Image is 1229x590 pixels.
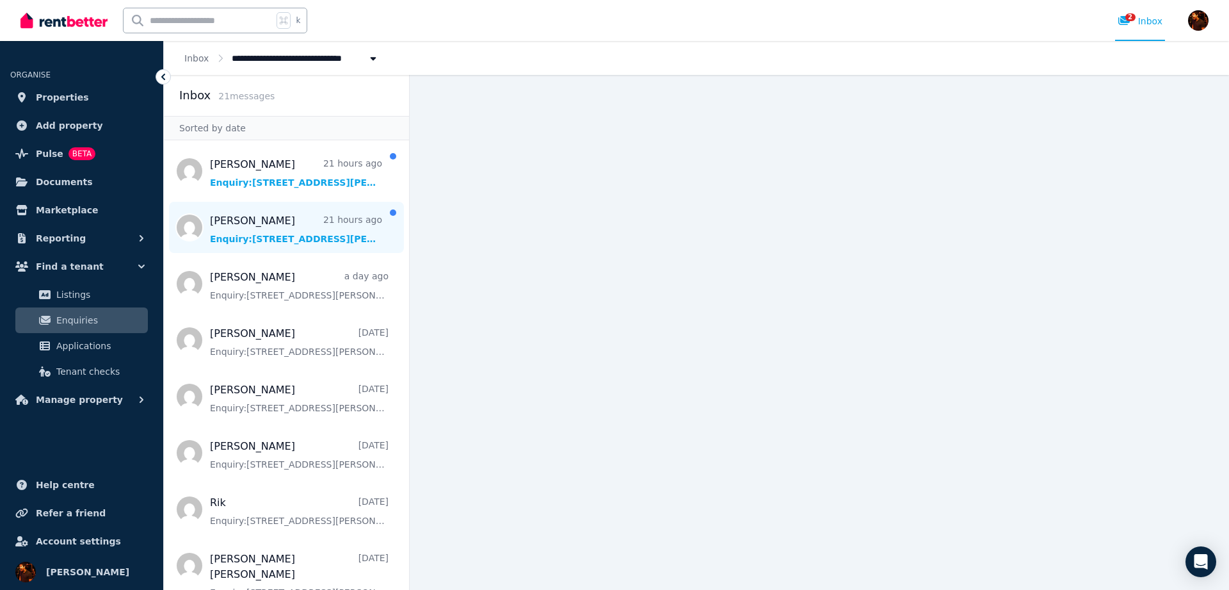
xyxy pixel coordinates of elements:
[10,225,153,251] button: Reporting
[36,118,103,133] span: Add property
[10,472,153,498] a: Help centre
[36,202,98,218] span: Marketplace
[56,287,143,302] span: Listings
[210,326,389,358] a: [PERSON_NAME][DATE]Enquiry:[STREET_ADDRESS][PERSON_NAME].
[10,197,153,223] a: Marketplace
[15,562,36,582] img: Sergio Lourenco da Silva
[1125,13,1136,21] span: 2
[36,534,121,549] span: Account settings
[164,41,400,75] nav: Breadcrumb
[10,169,153,195] a: Documents
[10,70,51,79] span: ORGANISE
[164,116,409,140] div: Sorted by date
[184,53,209,63] a: Inbox
[36,231,86,246] span: Reporting
[36,259,104,274] span: Find a tenant
[210,382,389,414] a: [PERSON_NAME][DATE]Enquiry:[STREET_ADDRESS][PERSON_NAME].
[210,213,382,245] a: [PERSON_NAME]21 hours agoEnquiry:[STREET_ADDRESS][PERSON_NAME].
[36,146,63,161] span: Pulse
[10,85,153,110] a: Properties
[1188,10,1209,31] img: Sergio Lourenco da Silva
[179,86,211,104] h2: Inbox
[210,157,382,189] a: [PERSON_NAME]21 hours agoEnquiry:[STREET_ADDRESS][PERSON_NAME].
[10,113,153,138] a: Add property
[56,338,143,354] span: Applications
[1185,546,1216,577] div: Open Intercom Messenger
[15,307,148,333] a: Enquiries
[36,477,95,493] span: Help centre
[36,392,123,407] span: Manage property
[210,439,389,471] a: [PERSON_NAME][DATE]Enquiry:[STREET_ADDRESS][PERSON_NAME].
[164,140,409,590] nav: Message list
[15,359,148,384] a: Tenant checks
[56,313,143,328] span: Enquiries
[210,270,389,302] a: [PERSON_NAME]a day agoEnquiry:[STREET_ADDRESS][PERSON_NAME].
[10,141,153,167] a: PulseBETA
[210,495,389,527] a: Rik[DATE]Enquiry:[STREET_ADDRESS][PERSON_NAME].
[68,147,95,160] span: BETA
[1118,15,1162,28] div: Inbox
[56,364,143,379] span: Tenant checks
[218,91,275,101] span: 21 message s
[36,174,93,190] span: Documents
[15,282,148,307] a: Listings
[36,505,106,521] span: Refer a friend
[46,564,129,580] span: [PERSON_NAME]
[296,15,300,26] span: k
[10,529,153,554] a: Account settings
[36,90,89,105] span: Properties
[15,333,148,359] a: Applications
[10,500,153,526] a: Refer a friend
[10,254,153,279] button: Find a tenant
[10,387,153,413] button: Manage property
[20,11,108,30] img: RentBetter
